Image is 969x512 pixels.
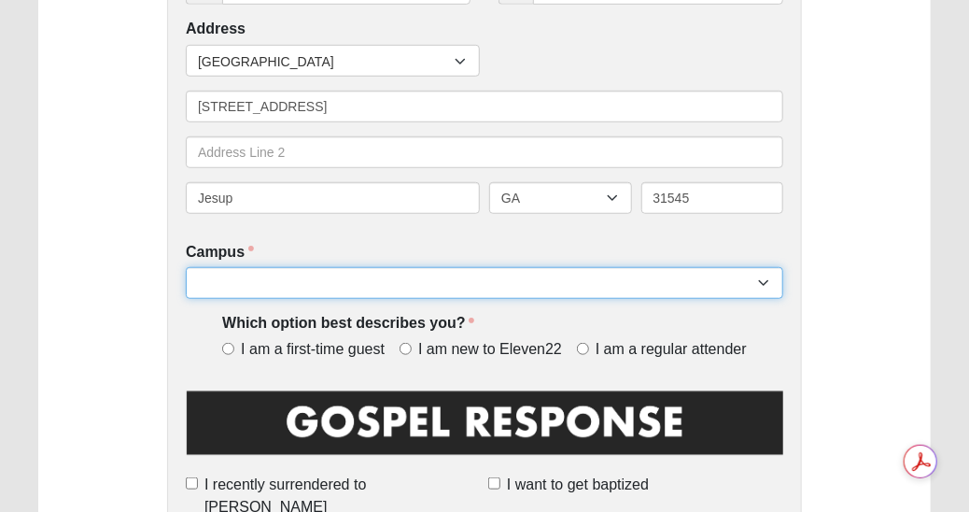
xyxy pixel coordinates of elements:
[241,339,385,361] span: I am a first-time guest
[507,474,649,496] span: I want to get baptized
[641,182,784,214] input: Zip
[222,313,474,334] label: Which option best describes you?
[186,136,783,168] input: Address Line 2
[186,388,783,471] img: GospelResponseBLK.png
[596,339,747,361] span: I am a regular attender
[222,343,234,355] input: I am a first-time guest
[577,343,589,355] input: I am a regular attender
[488,477,500,490] input: I want to get baptized
[186,91,783,122] input: Address Line 1
[186,477,198,490] input: I recently surrendered to [PERSON_NAME]
[198,46,455,78] span: [GEOGRAPHIC_DATA]
[186,19,246,40] label: Address
[400,343,412,355] input: I am new to Eleven22
[186,182,480,214] input: City
[186,242,254,263] label: Campus
[418,339,562,361] span: I am new to Eleven22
